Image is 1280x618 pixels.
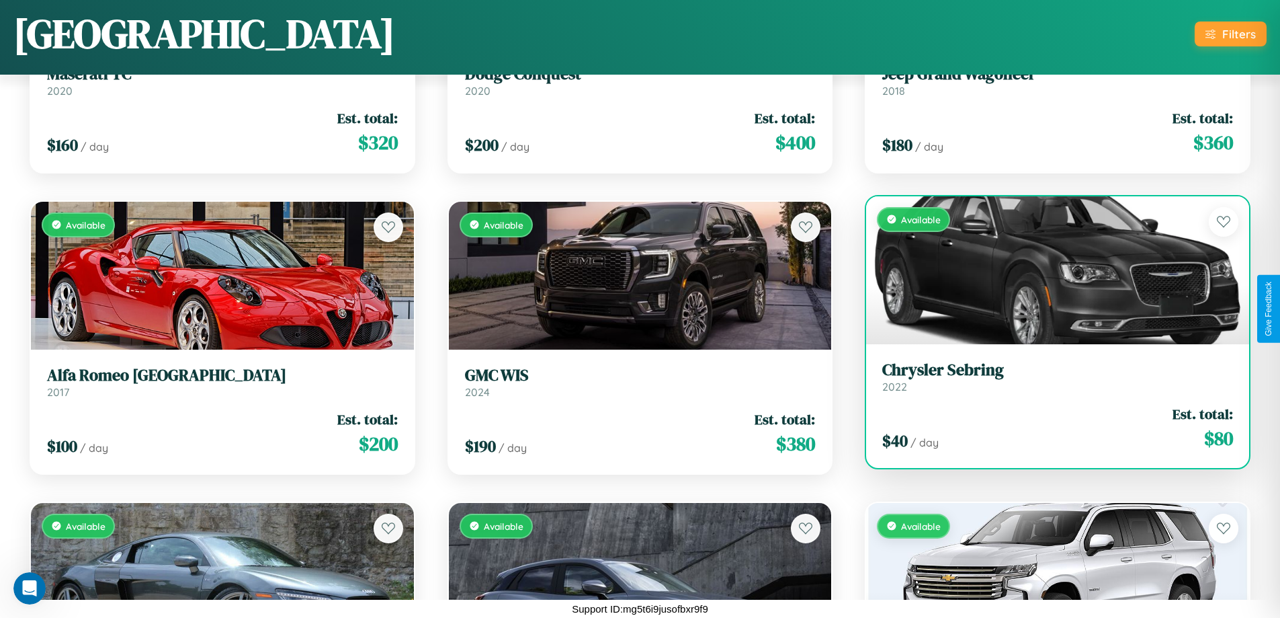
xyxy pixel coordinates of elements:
[465,84,490,98] span: 2020
[775,129,815,156] span: $ 400
[465,435,496,457] span: $ 190
[465,65,816,84] h3: Dodge Conquest
[80,441,108,455] span: / day
[1264,282,1273,336] div: Give Feedback
[337,410,398,429] span: Est. total:
[755,410,815,429] span: Est. total:
[358,129,398,156] span: $ 320
[1204,425,1233,452] span: $ 80
[882,430,908,452] span: $ 40
[465,366,816,385] h3: GMC WIS
[882,360,1233,380] h3: Chrysler Sebring
[882,360,1233,393] a: Chrysler Sebring2022
[882,65,1233,84] h3: Jeep Grand Wagoneer
[901,520,941,532] span: Available
[47,435,77,457] span: $ 100
[755,108,815,128] span: Est. total:
[499,441,527,455] span: / day
[47,134,78,156] span: $ 160
[66,219,105,231] span: Available
[501,140,529,153] span: / day
[901,214,941,225] span: Available
[13,572,46,605] iframe: Intercom live chat
[66,520,105,532] span: Available
[47,385,69,399] span: 2017
[81,140,109,153] span: / day
[47,65,398,98] a: Maserati TC2020
[47,366,398,399] a: Alfa Romeo [GEOGRAPHIC_DATA]2017
[359,430,398,457] span: $ 200
[882,134,912,156] span: $ 180
[13,6,395,61] h1: [GEOGRAPHIC_DATA]
[572,600,708,618] p: Support ID: mg5t6i9jusofbxr9f9
[1195,22,1267,46] button: Filters
[47,65,398,84] h3: Maserati TC
[465,366,816,399] a: GMC WIS2024
[465,385,490,399] span: 2024
[1172,404,1233,424] span: Est. total:
[882,65,1233,98] a: Jeep Grand Wagoneer2018
[1172,108,1233,128] span: Est. total:
[47,366,398,385] h3: Alfa Romeo [GEOGRAPHIC_DATA]
[882,84,905,98] span: 2018
[776,430,815,457] span: $ 380
[484,219,523,231] span: Available
[337,108,398,128] span: Est. total:
[1193,129,1233,156] span: $ 360
[882,380,907,393] span: 2022
[915,140,943,153] span: / day
[910,436,939,449] span: / day
[465,65,816,98] a: Dodge Conquest2020
[1222,27,1256,41] div: Filters
[47,84,73,98] span: 2020
[465,134,499,156] span: $ 200
[484,520,523,532] span: Available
